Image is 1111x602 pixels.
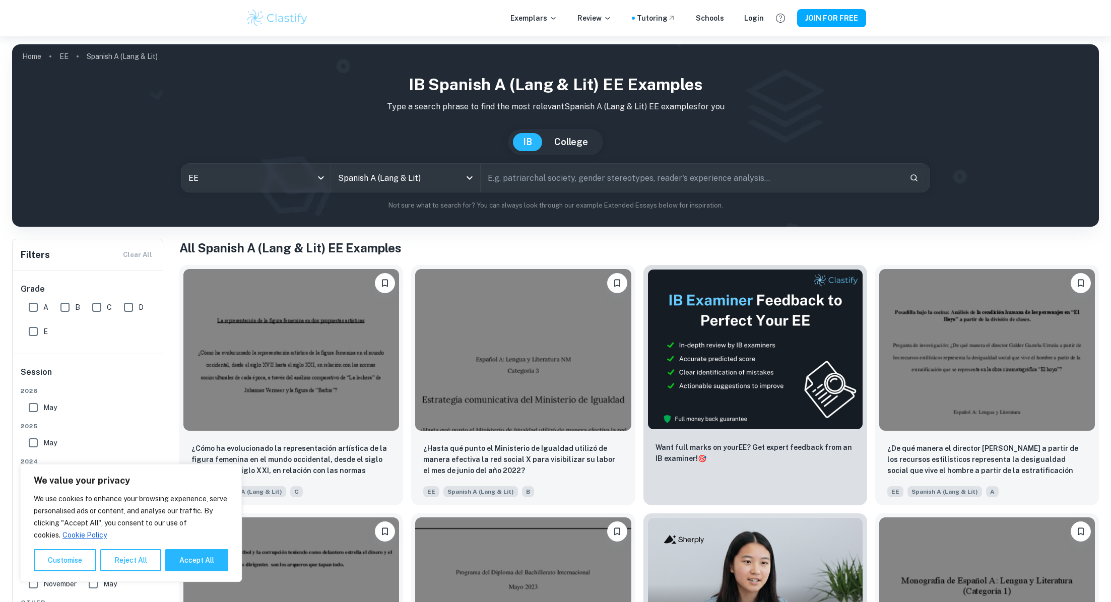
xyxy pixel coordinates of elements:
[887,486,903,497] span: EE
[290,486,303,497] span: C
[698,454,706,462] span: 🎯
[21,457,156,466] span: 2024
[43,402,57,413] span: May
[139,302,144,313] span: D
[179,239,1099,257] h1: All Spanish A (Lang & Lit) EE Examples
[481,164,901,192] input: E.g. patriarchal society, gender stereotypes, reader's experience analysis...
[43,437,57,448] span: May
[212,486,286,497] span: Spanish A (Lang & Lit)
[181,164,331,192] div: EE
[103,578,117,589] span: May
[21,248,50,262] h6: Filters
[443,486,518,497] span: Spanish A (Lang & Lit)
[607,273,627,293] button: Please log in to bookmark exemplars
[20,73,1091,97] h1: IB Spanish A (Lang & Lit) EE examples
[20,101,1091,113] p: Type a search phrase to find the most relevant Spanish A (Lang & Lit) EE examples for you
[463,171,477,185] button: Open
[100,549,161,571] button: Reject All
[513,133,542,151] button: IB
[577,13,612,24] p: Review
[656,442,855,464] p: Want full marks on your EE ? Get expert feedback from an IB examiner!
[12,44,1099,227] img: profile cover
[34,493,228,541] p: We use cookies to enhance your browsing experience, serve personalised ads or content, and analys...
[986,486,999,497] span: A
[21,386,156,395] span: 2026
[375,521,395,542] button: Please log in to bookmark exemplars
[22,49,41,63] a: Home
[21,283,156,295] h6: Grade
[744,13,764,24] a: Login
[62,530,107,540] a: Cookie Policy
[107,302,112,313] span: C
[20,200,1091,211] p: Not sure what to search for? You can always look through our example Extended Essays below for in...
[510,13,557,24] p: Exemplars
[607,521,627,542] button: Please log in to bookmark exemplars
[423,443,623,476] p: ¿Hasta qué punto el Ministerio de Igualdad utilizó de manera efectiva la red social X para visibi...
[43,578,77,589] span: November
[696,13,724,24] a: Schools
[1071,273,1091,293] button: Please log in to bookmark exemplars
[75,302,80,313] span: B
[772,10,789,27] button: Help and Feedback
[423,486,439,497] span: EE
[907,486,982,497] span: Spanish A (Lang & Lit)
[647,269,863,430] img: Thumbnail
[415,269,631,431] img: Spanish A (Lang & Lit) EE example thumbnail: ¿Hasta qué punto el Ministerio de Iguald
[165,549,228,571] button: Accept All
[20,464,242,582] div: We value your privacy
[905,169,923,186] button: Search
[797,9,866,27] button: JOIN FOR FREE
[43,326,48,337] span: E
[643,265,867,505] a: ThumbnailWant full marks on yourEE? Get expert feedback from an IB examiner!
[59,49,69,63] a: EE
[875,265,1099,505] a: Please log in to bookmark exemplars¿De qué manera el director Galder Gaztelu-Urrutia a partir de ...
[637,13,676,24] a: Tutoring
[21,422,156,431] span: 2025
[1071,521,1091,542] button: Please log in to bookmark exemplars
[245,8,309,28] img: Clastify logo
[522,486,534,497] span: B
[87,51,158,62] p: Spanish A (Lang & Lit)
[191,443,391,477] p: ¿Cómo ha evolucionado la representación artística de la figura femenina en el mundo occidental, d...
[375,273,395,293] button: Please log in to bookmark exemplars
[43,302,48,313] span: A
[179,265,403,505] a: Please log in to bookmark exemplars¿Cómo ha evolucionado la representación artística de la figura...
[183,269,399,431] img: Spanish A (Lang & Lit) EE example thumbnail: ¿Cómo ha evolucionado la representación
[21,366,156,386] h6: Session
[34,549,96,571] button: Customise
[411,265,635,505] a: Please log in to bookmark exemplars¿Hasta qué punto el Ministerio de Igualdad utilizó de manera e...
[34,475,228,487] p: We value your privacy
[879,269,1095,431] img: Spanish A (Lang & Lit) EE example thumbnail: ¿De qué manera el director Galder Gaztel
[887,443,1087,477] p: ¿De qué manera el director Galder Gaztelu-Urrutia a partir de los recursos estilísticos represent...
[544,133,598,151] button: College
